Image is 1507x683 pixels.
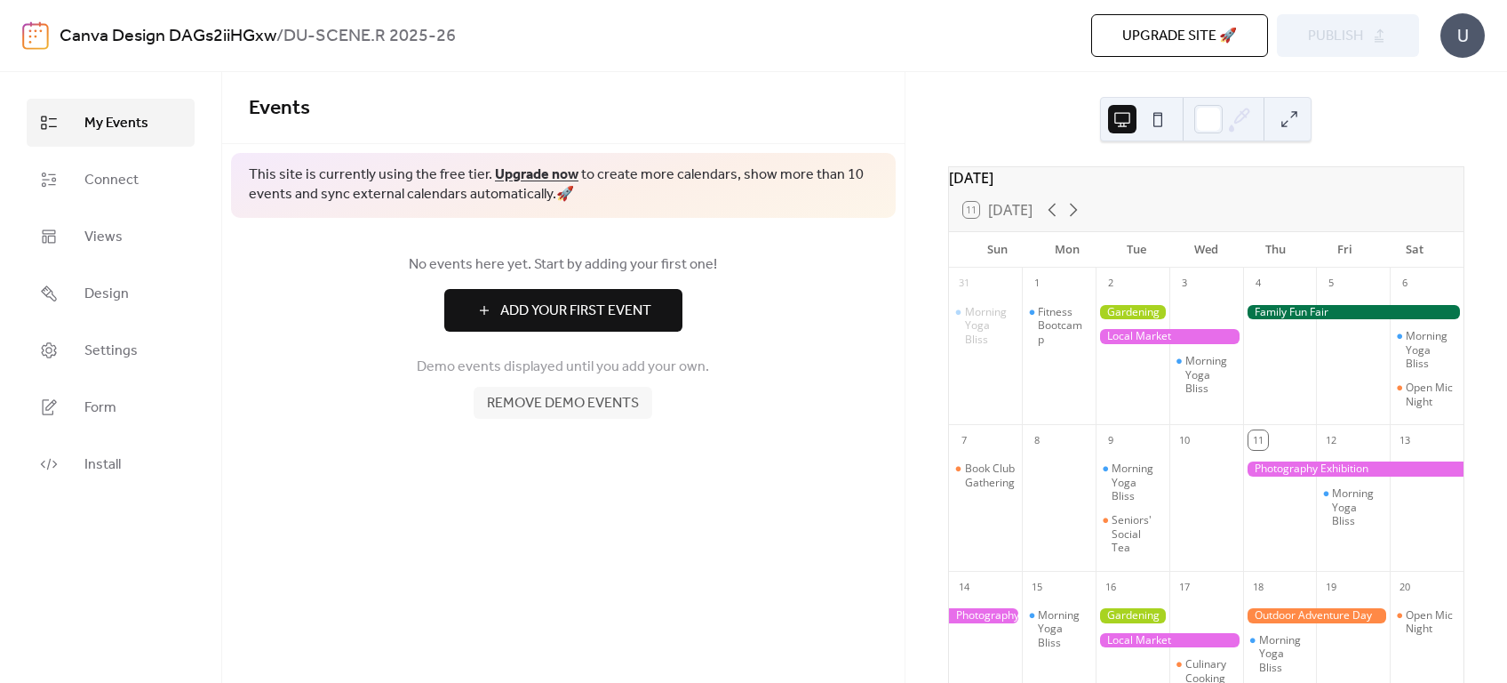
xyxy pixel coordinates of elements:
div: Photography Exhibition [1243,462,1463,477]
span: Events [249,89,310,128]
div: 5 [1321,274,1341,293]
div: 17 [1175,577,1194,597]
a: Canva Design DAGs2iiHGxw [60,20,276,53]
a: Design [27,269,195,317]
div: Morning Yoga Bliss [1096,462,1169,503]
div: [DATE] [949,167,1463,189]
button: Upgrade site 🚀 [1091,14,1268,57]
div: Morning Yoga Bliss [949,305,1023,347]
div: 2 [1101,274,1120,293]
a: Add Your First Event [249,289,878,332]
div: Morning Yoga Bliss [1259,633,1310,675]
span: Views [84,227,123,248]
div: 18 [1248,577,1268,597]
b: / [276,20,283,53]
b: DU-SCENE.R 2025-26 [283,20,456,53]
div: 6 [1395,274,1415,293]
div: Photography Exhibition [949,608,1023,623]
span: No events here yet. Start by adding your first one! [249,254,878,276]
div: Fri [1311,232,1380,268]
div: Sun [963,232,1033,268]
div: 9 [1101,430,1120,450]
div: Morning Yoga Bliss [1038,608,1088,650]
div: 12 [1321,430,1341,450]
div: Book Club Gathering [965,462,1016,489]
div: Tue [1102,232,1171,268]
div: Gardening Workshop [1096,608,1169,623]
a: Upgrade now [495,161,578,189]
div: Fitness Bootcamp [1038,305,1088,347]
span: Design [84,284,129,305]
span: Form [84,398,116,419]
div: Morning Yoga Bliss [1406,329,1456,371]
div: Book Club Gathering [949,462,1023,489]
div: Morning Yoga Bliss [1390,329,1463,371]
div: Morning Yoga Bliss [1112,462,1162,503]
div: 19 [1321,577,1341,597]
a: Connect [27,156,195,204]
a: Install [27,440,195,488]
div: Fitness Bootcamp [1022,305,1096,347]
span: Settings [84,341,138,362]
div: Thu [1240,232,1310,268]
div: Morning Yoga Bliss [965,305,1016,347]
span: Demo events displayed until you add your own. [417,357,709,378]
div: Open Mic Night [1406,381,1456,408]
span: Add Your First Event [500,301,651,322]
div: Morning Yoga Bliss [1185,354,1236,396]
div: Sat [1380,232,1449,268]
div: 16 [1101,577,1120,597]
div: 14 [954,577,974,597]
div: 11 [1248,430,1268,450]
div: Open Mic Night [1390,608,1463,636]
button: Add Your First Event [444,289,682,332]
div: 3 [1175,274,1194,293]
span: My Events [84,113,148,134]
img: logo [22,21,49,50]
div: 31 [954,274,974,293]
div: Open Mic Night [1390,381,1463,408]
div: 4 [1248,274,1268,293]
div: 7 [954,430,974,450]
div: Morning Yoga Bliss [1022,608,1096,650]
a: Settings [27,326,195,374]
button: Remove demo events [474,387,652,419]
a: Form [27,383,195,431]
div: Family Fun Fair [1243,305,1463,320]
div: 20 [1395,577,1415,597]
div: Morning Yoga Bliss [1332,486,1383,528]
span: This site is currently using the free tier. to create more calendars, show more than 10 events an... [249,165,878,205]
div: 10 [1175,430,1194,450]
div: Morning Yoga Bliss [1316,486,1390,528]
div: Local Market [1096,633,1243,648]
div: Outdoor Adventure Day [1243,608,1391,623]
div: Seniors' Social Tea [1112,513,1162,555]
div: 1 [1027,274,1047,293]
div: Morning Yoga Bliss [1169,354,1243,396]
span: Remove demo events [487,393,639,414]
span: Install [84,454,121,476]
div: 8 [1027,430,1047,450]
div: Morning Yoga Bliss [1243,633,1317,675]
span: Upgrade site 🚀 [1122,26,1237,47]
div: Gardening Workshop [1096,305,1169,320]
span: Connect [84,170,139,191]
div: Seniors' Social Tea [1096,513,1169,555]
div: 15 [1027,577,1047,597]
a: Views [27,213,195,261]
div: U [1440,13,1485,58]
a: My Events [27,99,195,147]
div: Mon [1033,232,1102,268]
div: 13 [1395,430,1415,450]
div: Wed [1171,232,1240,268]
div: Local Market [1096,329,1243,344]
div: Open Mic Night [1406,608,1456,636]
